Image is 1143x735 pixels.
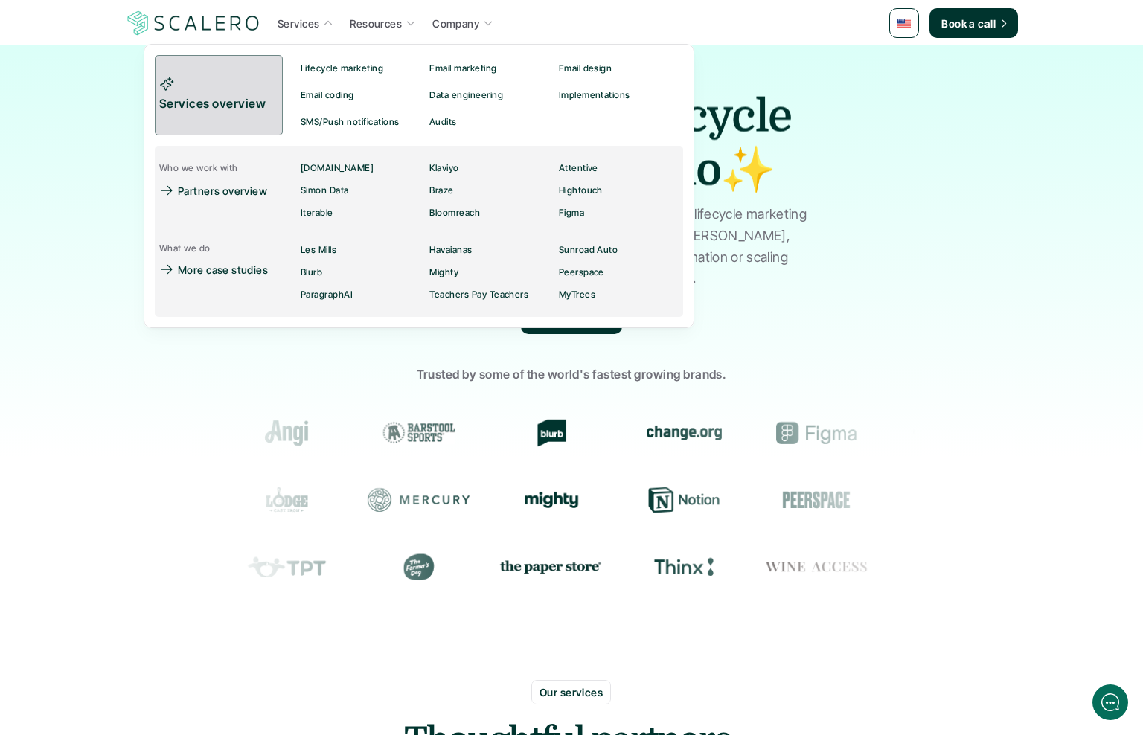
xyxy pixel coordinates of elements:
[429,245,472,255] p: Havaianas
[301,208,333,218] p: Iterable
[554,261,683,283] a: Peerspace
[159,243,211,254] p: What we do
[429,289,528,300] p: Teachers Pay Teachers
[559,63,612,74] p: Email design
[929,8,1018,38] a: Book a call
[301,289,353,300] p: ParagraphAI
[554,202,683,224] a: Figma
[941,16,996,31] p: Book a call
[559,163,598,173] p: Attentive
[159,94,269,114] p: Services overview
[124,520,188,530] span: We run on Gist
[155,179,278,202] a: Partners overview
[559,245,618,255] p: Sunroad Auto
[429,208,480,218] p: Bloomreach
[296,55,425,82] a: Lifecycle marketing
[425,82,554,109] a: Data engineering
[125,9,262,37] img: Scalero company logotype
[296,239,425,261] a: Les Mills
[425,109,545,135] a: Audits
[22,99,275,170] h2: Let us know if we can help with lifecycle marketing.
[301,163,374,173] p: [DOMAIN_NAME]
[554,283,683,306] a: MyTrees
[554,179,683,202] a: Hightouch
[554,239,683,261] a: Sunroad Auto
[178,183,267,199] p: Partners overview
[559,185,603,196] p: Hightouch
[301,63,383,74] p: Lifecycle marketing
[296,157,425,179] a: [DOMAIN_NAME]
[429,163,458,173] p: Klaviyo
[540,684,603,700] p: Our services
[425,179,554,202] a: Braze
[23,197,275,227] button: New conversation
[296,82,425,109] a: Email coding
[554,82,683,109] a: Implementations
[425,202,554,224] a: Bloomreach
[432,16,479,31] p: Company
[96,206,179,218] span: New conversation
[296,261,425,283] a: Blurb
[278,16,319,31] p: Services
[429,63,496,74] p: Email marketing
[350,16,402,31] p: Resources
[155,55,283,135] a: Services overview
[178,262,268,277] p: More case studies
[296,179,425,202] a: Simon Data
[554,55,683,82] a: Email design
[425,283,554,306] a: Teachers Pay Teachers
[296,202,425,224] a: Iterable
[1092,684,1128,720] iframe: gist-messenger-bubble-iframe
[159,163,238,173] p: Who we work with
[301,267,322,277] p: Blurb
[296,109,425,135] a: SMS/Push notifications
[559,90,630,100] p: Implementations
[301,90,354,100] p: Email coding
[429,117,457,127] p: Audits
[425,157,554,179] a: Klaviyo
[429,185,453,196] p: Braze
[425,261,554,283] a: Mighty
[554,157,683,179] a: Attentive
[559,289,595,300] p: MyTrees
[425,239,554,261] a: Havaianas
[301,185,349,196] p: Simon Data
[559,208,584,218] p: Figma
[22,72,275,96] h1: Hi! Welcome to [GEOGRAPHIC_DATA].
[296,283,425,306] a: ParagraphAI
[301,245,336,255] p: Les Mills
[301,117,400,127] p: SMS/Push notifications
[425,55,554,82] a: Email marketing
[429,90,503,100] p: Data engineering
[125,10,262,36] a: Scalero company logotype
[155,258,283,280] a: More case studies
[559,267,604,277] p: Peerspace
[429,267,458,277] p: Mighty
